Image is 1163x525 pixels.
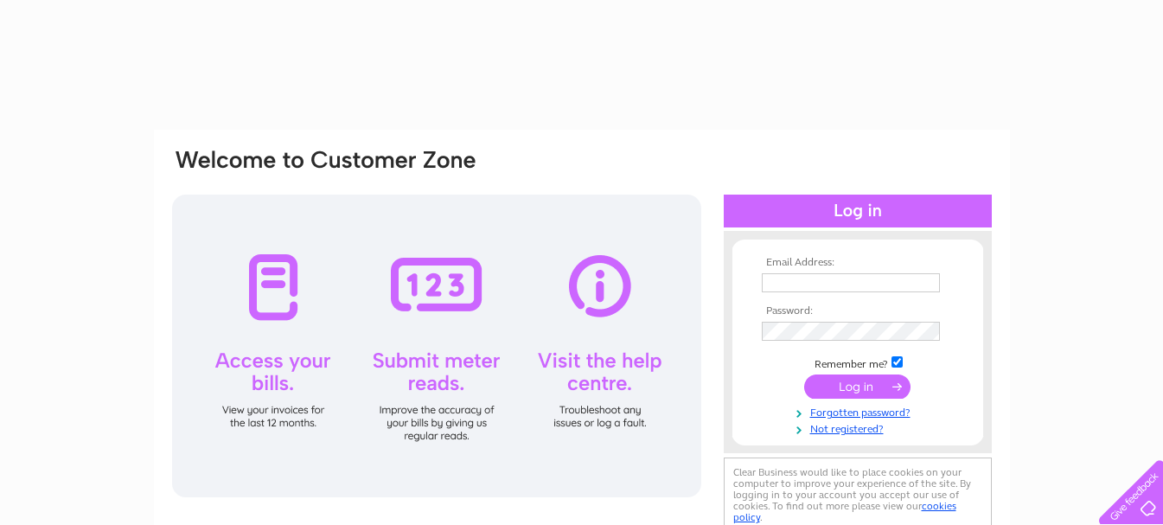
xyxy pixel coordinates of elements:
[804,375,911,399] input: Submit
[757,305,958,317] th: Password:
[757,354,958,371] td: Remember me?
[762,403,958,419] a: Forgotten password?
[762,419,958,436] a: Not registered?
[733,500,956,523] a: cookies policy
[757,257,958,269] th: Email Address:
